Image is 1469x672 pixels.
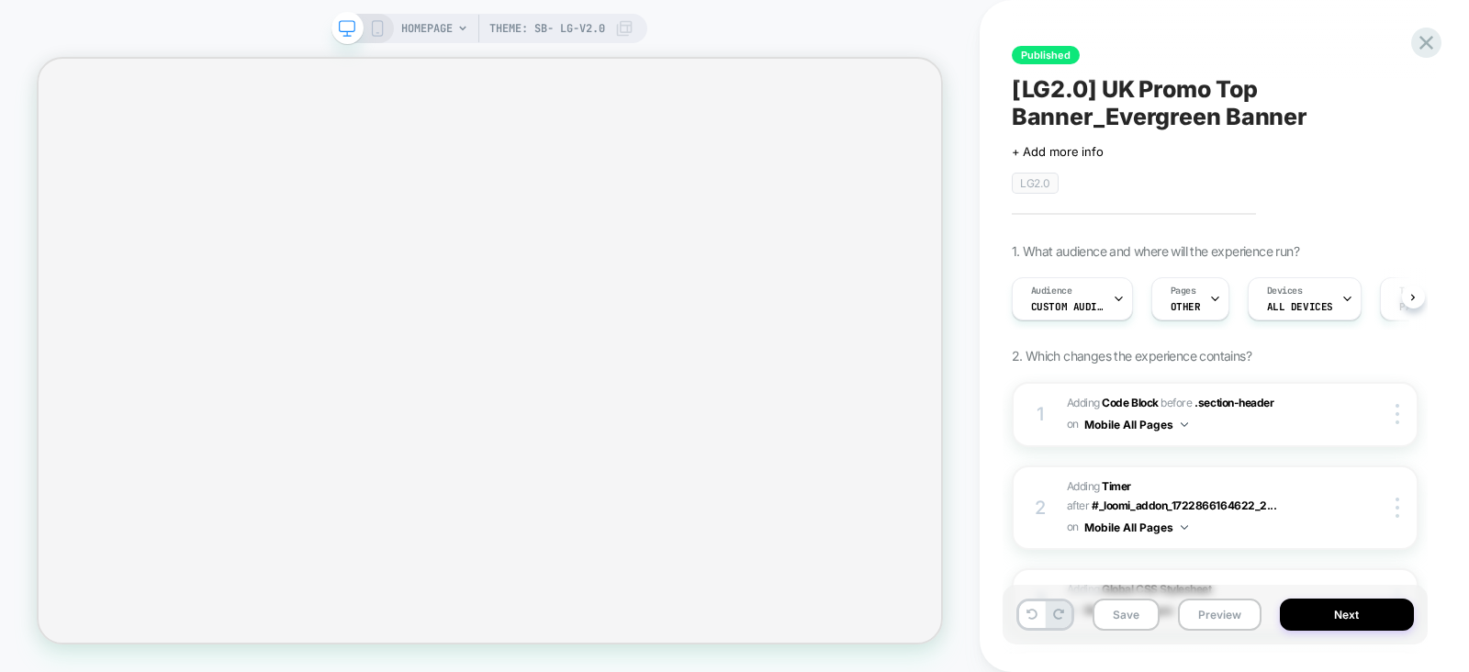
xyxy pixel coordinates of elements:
img: close [1396,498,1399,518]
span: HOMEPAGE [401,14,453,43]
span: Theme: SB- LG-v2.0 [489,14,605,43]
span: Trigger [1399,285,1435,297]
b: Code Block [1102,396,1158,409]
span: + Add more info [1012,144,1104,159]
span: Published [1012,46,1080,64]
span: #_loomi_addon_1722866164622_2... [1092,498,1276,512]
b: Timer [1102,479,1131,493]
b: Global CSS Stylesheet [1102,582,1211,596]
span: Adding [1067,479,1131,493]
span: .section-header [1194,396,1273,409]
span: OTHER [1171,300,1201,313]
span: Audience [1031,285,1072,297]
span: Page Load [1399,300,1453,313]
span: Adding [1067,396,1159,409]
span: [LG2.0] UK Promo Top Banner_Evergreen Banner [1012,75,1419,130]
button: Preview [1178,599,1262,631]
img: down arrow [1181,525,1188,530]
span: BEFORE [1161,396,1192,409]
span: 2. Which changes the experience contains? [1012,348,1251,364]
span: 1. What audience and where will the experience run? [1012,243,1299,259]
span: AFTER [1067,498,1090,512]
span: LG2.0 [1012,173,1059,194]
span: on [1067,414,1079,434]
button: Mobile All Pages [1084,516,1188,539]
img: close [1396,404,1399,424]
div: 2 [1032,491,1050,524]
span: Custom Audience [1031,300,1105,313]
button: Next [1280,599,1414,631]
button: Save [1093,599,1160,631]
span: Devices [1267,285,1303,297]
button: Mobile All Pages [1084,413,1188,436]
span: Pages [1171,285,1196,297]
span: Adding [1067,579,1331,622]
span: on [1067,517,1079,537]
div: 1 [1032,398,1050,431]
img: down arrow [1181,422,1188,427]
span: ALL DEVICES [1267,300,1333,313]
